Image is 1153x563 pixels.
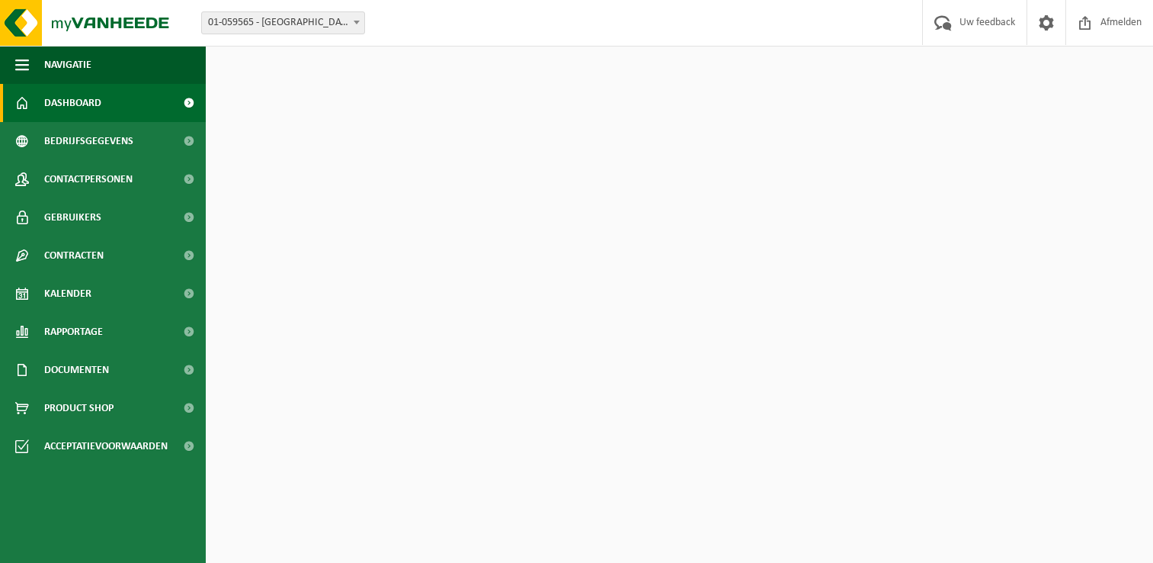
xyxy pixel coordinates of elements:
span: Acceptatievoorwaarden [44,427,168,465]
span: Kalender [44,275,91,313]
span: Navigatie [44,46,91,84]
span: Contracten [44,236,104,275]
span: Bedrijfsgegevens [44,122,133,160]
span: Contactpersonen [44,160,133,198]
span: 01-059565 - JERMAYO NV - LIER [201,11,365,34]
span: Product Shop [44,389,114,427]
span: Gebruikers [44,198,101,236]
span: Rapportage [44,313,103,351]
span: 01-059565 - JERMAYO NV - LIER [202,12,364,34]
span: Documenten [44,351,109,389]
span: Dashboard [44,84,101,122]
